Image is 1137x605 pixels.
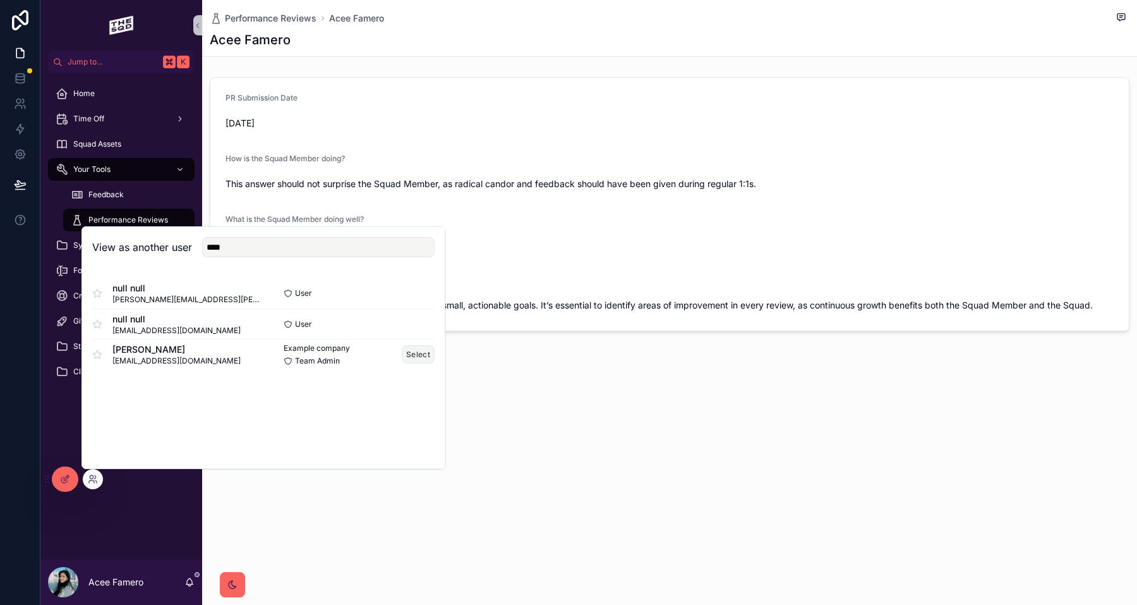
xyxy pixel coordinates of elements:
span: PR Submission Date [226,93,298,102]
span: null null [112,282,263,295]
span: Home [73,89,95,99]
button: Select [402,345,435,364]
a: Client Notifications [48,360,195,383]
a: Forms [48,259,195,282]
a: Performance Reviews [63,209,195,231]
a: Create New SiS Request [48,284,195,307]
span: Give Feedback [73,316,127,326]
span: How is the Squad Member doing? [226,154,345,163]
a: Give Feedback [48,310,195,333]
span: User [295,288,312,298]
span: [EMAIL_ADDRESS][DOMAIN_NAME] [112,326,241,336]
a: Acee Famero [329,12,384,25]
span: Forms [73,266,96,276]
a: Performance Reviews [210,12,316,25]
a: System Settings [48,234,195,257]
span: Jump to... [68,57,158,67]
h1: Acee Famero [210,31,291,49]
span: Your Tools [73,164,111,174]
a: Feedback [63,183,195,206]
span: K [178,57,188,67]
a: Your Tools [48,158,195,181]
span: Strategy Division [73,341,135,351]
div: scrollable content [40,73,202,400]
a: Home [48,82,195,105]
span: [DATE] [226,117,440,130]
span: User [295,319,312,329]
button: Jump to...K [48,51,195,73]
span: Example company [284,343,350,353]
span: System Settings [73,240,131,250]
span: [PERSON_NAME][EMAIL_ADDRESS][PERSON_NAME][DOMAIN_NAME] [112,295,263,305]
span: Team Admin [295,356,340,366]
span: Feedback [88,190,124,200]
span: Use this to coach the Squad Member in 1:1s and set small, actionable goals. It’s essential to ide... [226,299,1114,312]
span: null null [112,313,241,326]
span: [PERSON_NAME] [112,343,241,356]
span: This answer should not surprise the Squad Member, as radical candor and feedback should have been... [226,178,1114,190]
img: App logo [109,15,134,35]
a: Squad Assets [48,133,195,156]
span: What is the Squad Member doing well? [226,214,364,224]
a: Strategy Division [48,335,195,358]
span: Performance Reviews [225,12,316,25]
span: Squad Assets [73,139,121,149]
span: What is the Squad Member doing well? [226,238,1114,251]
a: Time Off [48,107,195,130]
span: Performance Reviews [88,215,168,225]
span: Client Notifications [73,367,141,377]
p: Acee Famero [88,576,143,589]
h2: View as another user [92,240,192,255]
span: [EMAIL_ADDRESS][DOMAIN_NAME] [112,356,241,366]
span: Create New SiS Request [73,291,161,301]
span: Time Off [73,114,104,124]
